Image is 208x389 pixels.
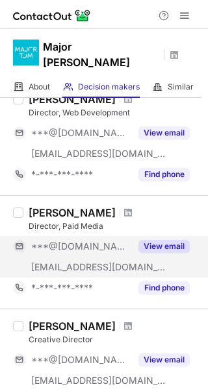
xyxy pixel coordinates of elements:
span: [EMAIL_ADDRESS][DOMAIN_NAME] [31,261,166,273]
button: Reveal Button [138,240,190,253]
div: [PERSON_NAME] [29,93,116,106]
span: ***@[DOMAIN_NAME] [31,127,131,139]
div: Creative Director [29,334,200,346]
img: ContactOut v5.3.10 [13,8,91,23]
button: Reveal Button [138,168,190,181]
span: About [29,82,50,92]
span: [EMAIL_ADDRESS][DOMAIN_NAME] [31,148,166,159]
div: [PERSON_NAME] [29,320,116,333]
div: Director, Paid Media [29,220,200,232]
span: Similar [168,82,194,92]
img: 5901a702043a1f9a7aa91013a68b3e74 [13,40,39,65]
h1: Major [PERSON_NAME] [43,39,160,70]
button: Reveal Button [138,126,190,139]
div: [PERSON_NAME] [29,206,116,219]
div: Director, Web Development [29,107,200,119]
span: Decision makers [78,82,140,92]
button: Reveal Button [138,281,190,294]
span: ***@[DOMAIN_NAME] [31,241,131,252]
span: ***@[DOMAIN_NAME] [31,354,131,366]
button: Reveal Button [138,353,190,366]
span: [EMAIL_ADDRESS][DOMAIN_NAME] [31,375,166,386]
